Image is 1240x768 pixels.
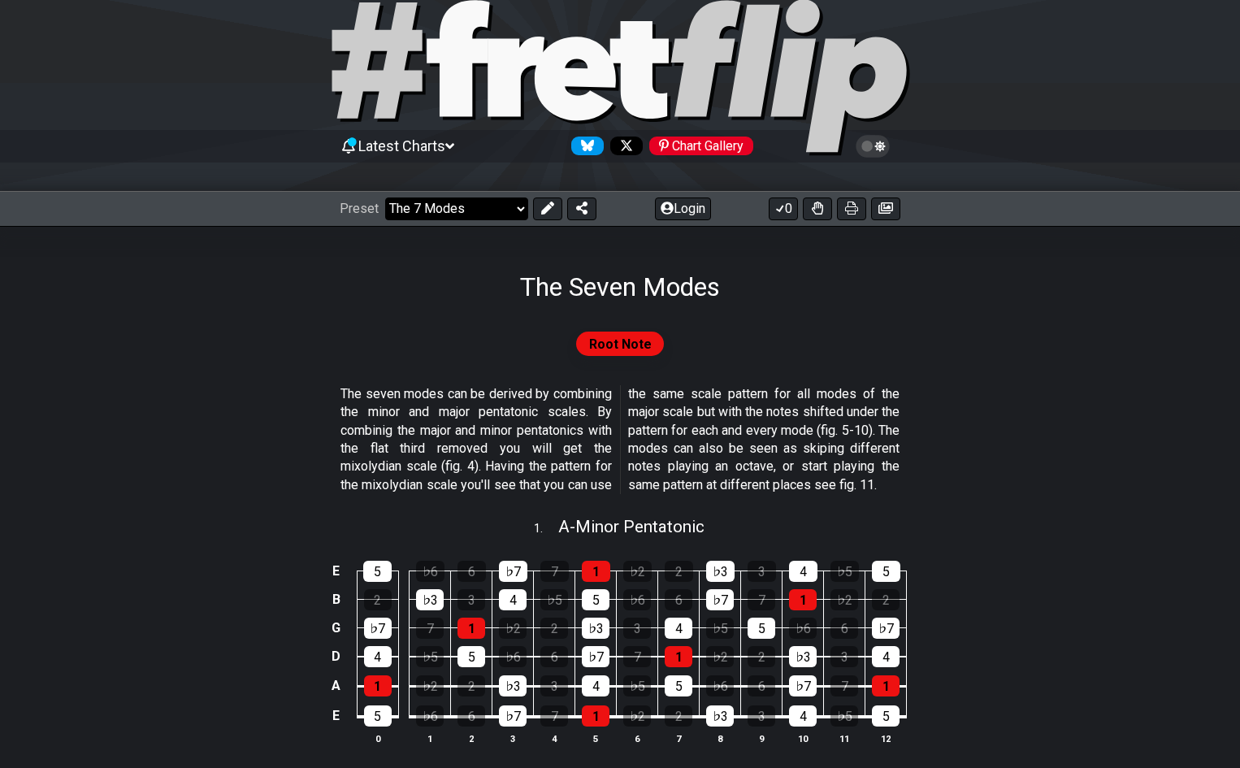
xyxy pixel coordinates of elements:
[416,561,444,582] div: ♭6
[582,646,609,667] div: ♭7
[558,517,705,536] span: A - Minor Pentatonic
[783,730,824,747] th: 10
[649,137,753,155] div: Chart Gallery
[604,137,643,155] a: Follow #fretflip at X
[665,589,692,610] div: 6
[416,646,444,667] div: ♭5
[665,618,692,639] div: 4
[327,614,346,642] td: G
[385,197,528,220] select: Preset
[520,271,720,302] h1: The Seven Modes
[665,561,693,582] div: 2
[623,675,651,696] div: ♭5
[582,561,610,582] div: 1
[655,197,711,220] button: Login
[582,618,609,639] div: ♭3
[589,332,652,356] span: Root Note
[706,646,734,667] div: ♭2
[830,675,858,696] div: 7
[864,139,882,154] span: Toggle light / dark theme
[499,646,527,667] div: ♭6
[457,646,485,667] div: 5
[830,561,859,582] div: ♭5
[830,646,858,667] div: 3
[789,705,817,727] div: 4
[457,618,485,639] div: 1
[540,561,569,582] div: 7
[623,561,652,582] div: ♭2
[410,730,451,747] th: 1
[340,385,900,494] p: The seven modes can be derived by combining the minor and major pentatonic scales. By combinig th...
[623,705,651,727] div: ♭2
[617,730,658,747] th: 6
[824,730,865,747] th: 11
[706,675,734,696] div: ♭6
[567,197,596,220] button: Share Preset
[748,675,775,696] div: 6
[416,705,444,727] div: ♭6
[416,675,444,696] div: ♭2
[499,561,527,582] div: ♭7
[327,557,346,585] td: E
[748,618,775,639] div: 5
[665,675,692,696] div: 5
[364,618,392,639] div: ♭7
[327,670,346,701] td: A
[327,642,346,671] td: D
[416,618,444,639] div: 7
[327,701,346,731] td: E
[340,201,379,216] span: Preset
[582,589,609,610] div: 5
[837,197,866,220] button: Print
[363,561,392,582] div: 5
[706,705,734,727] div: ♭3
[872,618,900,639] div: ♭7
[357,730,398,747] th: 0
[872,705,900,727] div: 5
[871,197,900,220] button: Create image
[706,618,734,639] div: ♭5
[748,646,775,667] div: 2
[364,646,392,667] div: 4
[748,561,776,582] div: 3
[748,705,775,727] div: 3
[540,705,568,727] div: 7
[492,730,534,747] th: 3
[789,561,817,582] div: 4
[643,137,753,155] a: #fretflip at Pinterest
[623,618,651,639] div: 3
[358,137,445,154] span: Latest Charts
[457,705,485,727] div: 6
[499,618,527,639] div: ♭2
[741,730,783,747] th: 9
[534,730,575,747] th: 4
[872,675,900,696] div: 1
[499,589,527,610] div: 4
[540,589,568,610] div: ♭5
[623,646,651,667] div: 7
[700,730,741,747] th: 8
[533,197,562,220] button: Edit Preset
[540,675,568,696] div: 3
[582,705,609,727] div: 1
[830,705,858,727] div: ♭5
[789,646,817,667] div: ♭3
[451,730,492,747] th: 2
[499,705,527,727] div: ♭7
[789,618,817,639] div: ♭6
[748,589,775,610] div: 7
[706,589,734,610] div: ♭7
[803,197,832,220] button: Toggle Dexterity for all fretkits
[865,730,907,747] th: 12
[457,589,485,610] div: 3
[499,675,527,696] div: ♭3
[872,589,900,610] div: 2
[327,585,346,614] td: B
[872,561,900,582] div: 5
[364,589,392,610] div: 2
[830,589,858,610] div: ♭2
[769,197,798,220] button: 0
[540,646,568,667] div: 6
[665,646,692,667] div: 1
[364,675,392,696] div: 1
